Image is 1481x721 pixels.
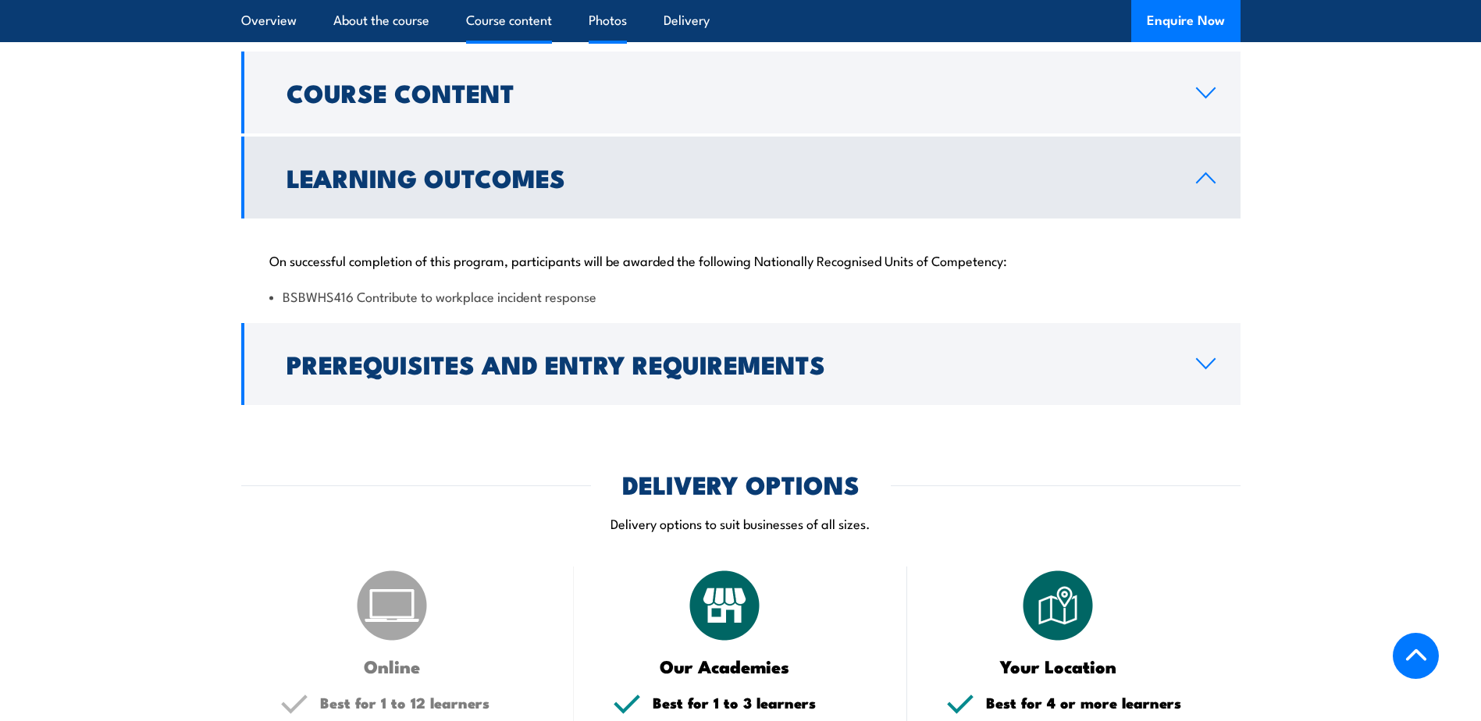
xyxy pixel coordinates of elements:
[287,81,1171,103] h2: Course Content
[287,353,1171,375] h2: Prerequisites and Entry Requirements
[241,323,1241,405] a: Prerequisites and Entry Requirements
[986,695,1202,710] h5: Best for 4 or more learners
[269,287,1212,305] li: BSBWHS416 Contribute to workplace incident response
[613,657,837,675] h3: Our Academies
[653,695,868,710] h5: Best for 1 to 3 learners
[946,657,1170,675] h3: Your Location
[269,252,1212,268] p: On successful completion of this program, participants will be awarded the following Nationally R...
[280,657,504,675] h3: Online
[287,166,1171,188] h2: Learning Outcomes
[241,137,1241,218] a: Learning Outcomes
[241,514,1241,532] p: Delivery options to suit businesses of all sizes.
[241,51,1241,133] a: Course Content
[320,695,536,710] h5: Best for 1 to 12 learners
[622,473,860,495] h2: DELIVERY OPTIONS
